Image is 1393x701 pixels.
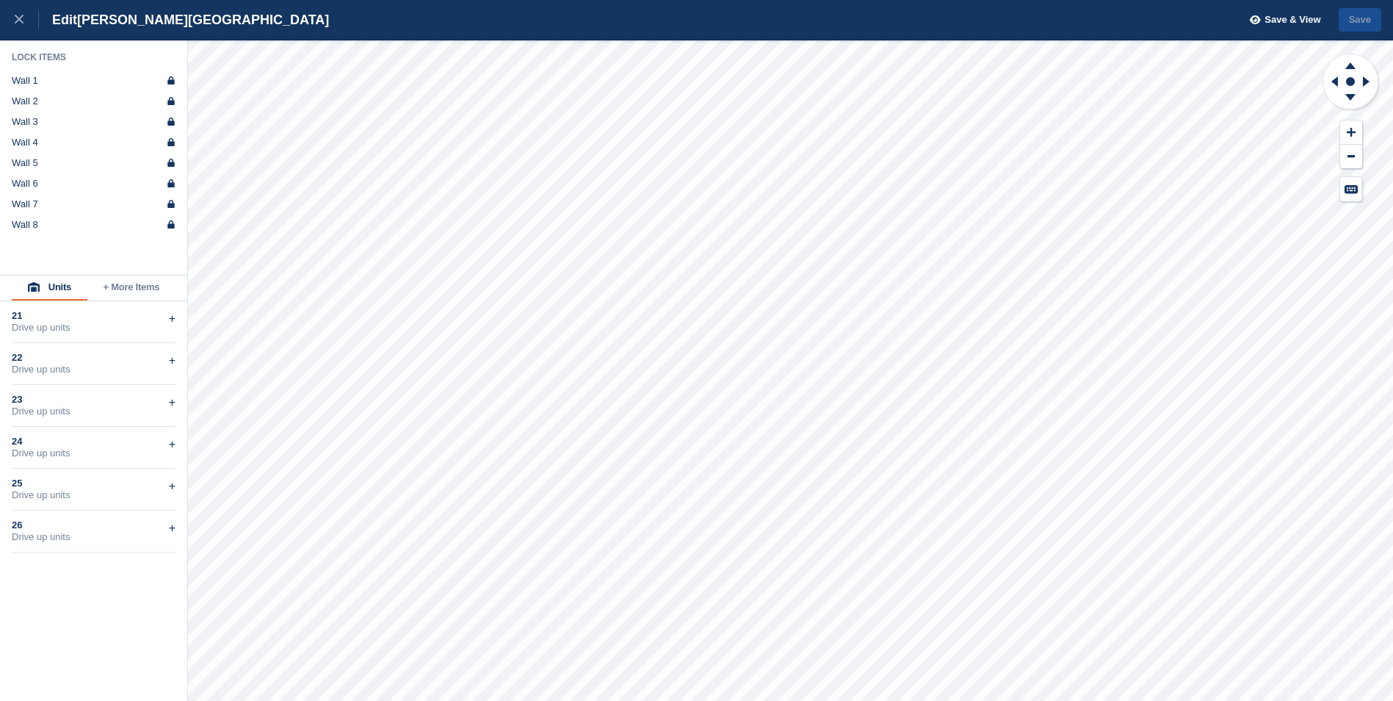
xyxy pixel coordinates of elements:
[12,531,176,543] div: Drive up units
[12,178,38,190] div: Wall 6
[12,219,38,231] div: Wall 8
[12,385,176,427] div: 23Drive up units+
[169,478,176,495] div: +
[12,137,38,148] div: Wall 4
[12,447,176,459] div: Drive up units
[12,489,176,501] div: Drive up units
[12,198,38,210] div: Wall 7
[12,364,176,375] div: Drive up units
[12,310,176,322] div: 21
[12,116,38,128] div: Wall 3
[12,352,176,364] div: 22
[169,436,176,453] div: +
[1264,12,1320,27] span: Save & View
[12,511,176,553] div: 26Drive up units+
[169,310,176,328] div: +
[12,301,176,343] div: 21Drive up units+
[169,520,176,537] div: +
[12,520,176,531] div: 26
[12,157,38,169] div: Wall 5
[12,478,176,489] div: 25
[12,96,38,107] div: Wall 2
[12,394,176,406] div: 23
[39,11,329,29] div: Edit [PERSON_NAME][GEOGRAPHIC_DATA]
[87,276,176,301] button: + More Items
[12,436,176,447] div: 24
[169,394,176,411] div: +
[1340,177,1362,201] button: Keyboard Shortcuts
[12,427,176,469] div: 24Drive up units+
[169,352,176,370] div: +
[1339,8,1381,32] button: Save
[1340,121,1362,145] button: Zoom In
[12,322,176,334] div: Drive up units
[1242,8,1321,32] button: Save & View
[1340,145,1362,169] button: Zoom Out
[12,343,176,385] div: 22Drive up units+
[12,406,176,417] div: Drive up units
[12,51,176,63] div: Lock Items
[12,75,38,87] div: Wall 1
[12,469,176,511] div: 25Drive up units+
[12,276,87,301] button: Units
